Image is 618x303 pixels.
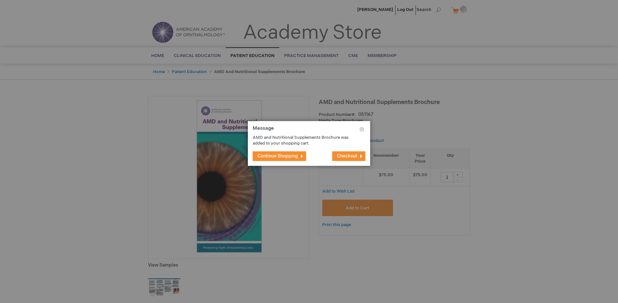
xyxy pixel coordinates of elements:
[257,153,298,159] span: Continue Shopping
[332,151,365,161] button: Checkout
[253,126,365,135] h1: Message
[253,151,306,161] button: Continue Shopping
[337,153,357,159] span: Checkout
[253,135,356,147] p: AMD and Nutritional Supplements Brochure was added to your shopping cart.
